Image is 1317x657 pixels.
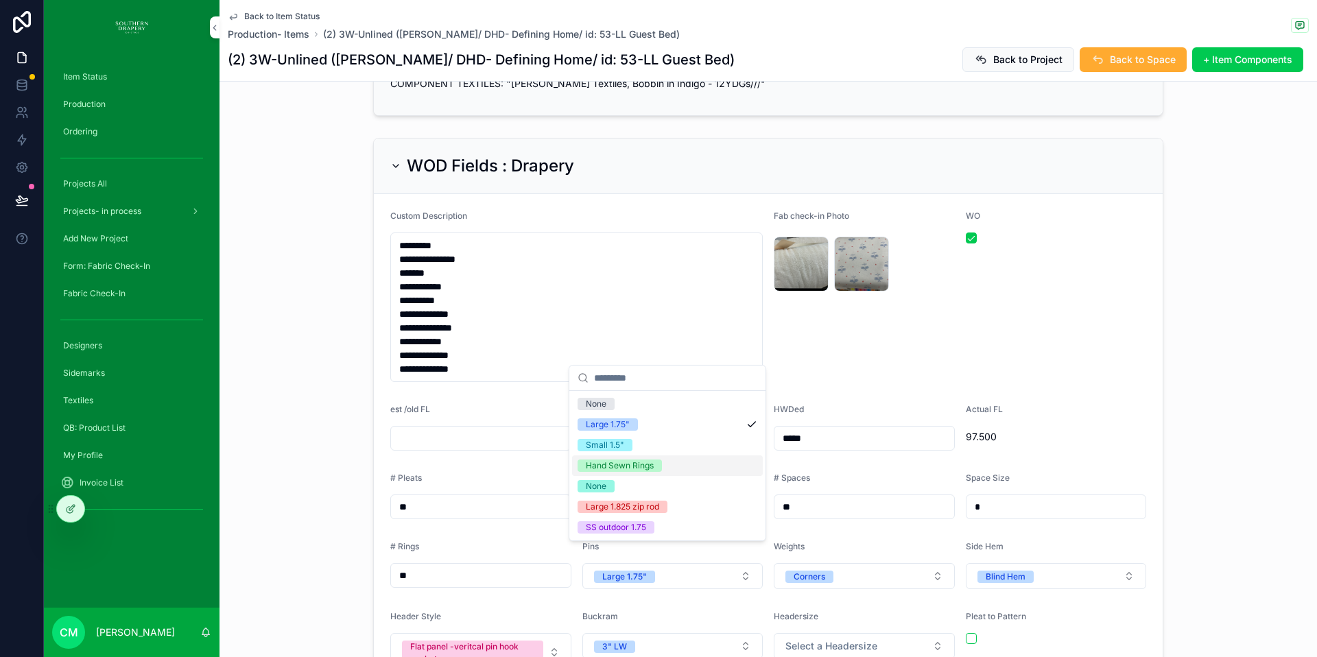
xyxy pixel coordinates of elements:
button: Back to Space [1080,47,1187,72]
span: Form: Fabric Check-In [63,261,150,272]
p: [PERSON_NAME] [96,625,175,639]
span: WO [966,211,980,221]
div: Small 1.5" [586,439,624,451]
span: Projects- in process [63,206,141,217]
div: Large 1.75" [602,571,647,583]
span: My Profile [63,450,103,461]
div: Corners [794,571,825,583]
a: Sidemarks [52,361,211,385]
a: Invoice List [52,470,211,495]
button: Select Button [966,563,1147,589]
a: QB: Product List [52,416,211,440]
button: Select Button [774,563,955,589]
a: Production [52,92,211,117]
span: Add New Project [63,233,128,244]
a: Add New Project [52,226,211,251]
span: Weights [774,541,805,551]
span: Actual FL [966,404,1003,414]
div: None [586,398,606,410]
a: Designers [52,333,211,358]
a: My Profile [52,443,211,468]
span: Designers [63,340,102,351]
a: Back to Item Status [228,11,320,22]
a: Form: Fabric Check-In [52,254,211,278]
span: Custom Description [390,211,467,221]
span: Side Hem [966,541,1004,551]
span: est /old FL [390,404,430,414]
span: Sidemarks [63,368,105,379]
div: Suggestions [569,391,766,540]
span: Invoice List [80,477,123,488]
span: Back to Project [993,53,1063,67]
a: Fabric Check-In [52,281,211,306]
span: # Spaces [774,473,810,483]
span: # Pleats [390,473,422,483]
button: + Item Components [1192,47,1303,72]
span: Pleat to Pattern [966,611,1026,621]
span: Buckram [582,611,618,621]
div: SS outdoor 1.75 [586,521,646,534]
h1: (2) 3W-Unlined ([PERSON_NAME]/ DHD- Defining Home/ id: 53-LL Guest Bed) [228,50,735,69]
div: None [586,480,606,492]
span: cm [60,624,78,641]
div: Large 1.75" [586,418,630,431]
span: Textiles [63,395,93,406]
a: Production- Items [228,27,309,41]
span: Fabric Check-In [63,288,126,299]
span: HWDed [774,404,804,414]
a: Projects All [52,171,211,196]
span: # Rings [390,541,419,551]
span: Back to Item Status [244,11,320,22]
div: Blind Hem [986,571,1025,583]
button: Back to Project [962,47,1074,72]
div: scrollable content [44,55,219,538]
span: Back to Space [1110,53,1176,67]
span: Pins [582,541,599,551]
div: Large 1.825 zip rod [586,501,659,513]
span: Select a Headersize [785,639,877,653]
span: + Item Components [1203,53,1292,67]
button: Select Button [582,563,763,589]
span: Production [63,99,106,110]
img: App logo [115,16,148,38]
a: Projects- in process [52,199,211,224]
span: QB: Product List [63,422,126,433]
div: 3" LW [602,641,627,653]
span: Space Size [966,473,1010,483]
span: Ordering [63,126,97,137]
span: Header Style [390,611,441,621]
span: Item Status [63,71,107,82]
a: Ordering [52,119,211,144]
div: Hand Sewn Rings [586,459,654,472]
a: Textiles [52,388,211,413]
p: COMPONENT TEXTILES: "[PERSON_NAME] Textiles, Bobbin in Indigo - 12YDGs///" [390,76,1146,91]
h2: WOD Fields : Drapery [407,155,574,177]
span: Projects All [63,178,107,189]
span: Fab check-in Photo [774,211,849,221]
span: 97.500 [966,430,1147,444]
a: Item Status [52,64,211,89]
button: Unselect CORNERS [785,569,833,583]
a: (2) 3W-Unlined ([PERSON_NAME]/ DHD- Defining Home/ id: 53-LL Guest Bed) [323,27,680,41]
span: Headersize [774,611,818,621]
